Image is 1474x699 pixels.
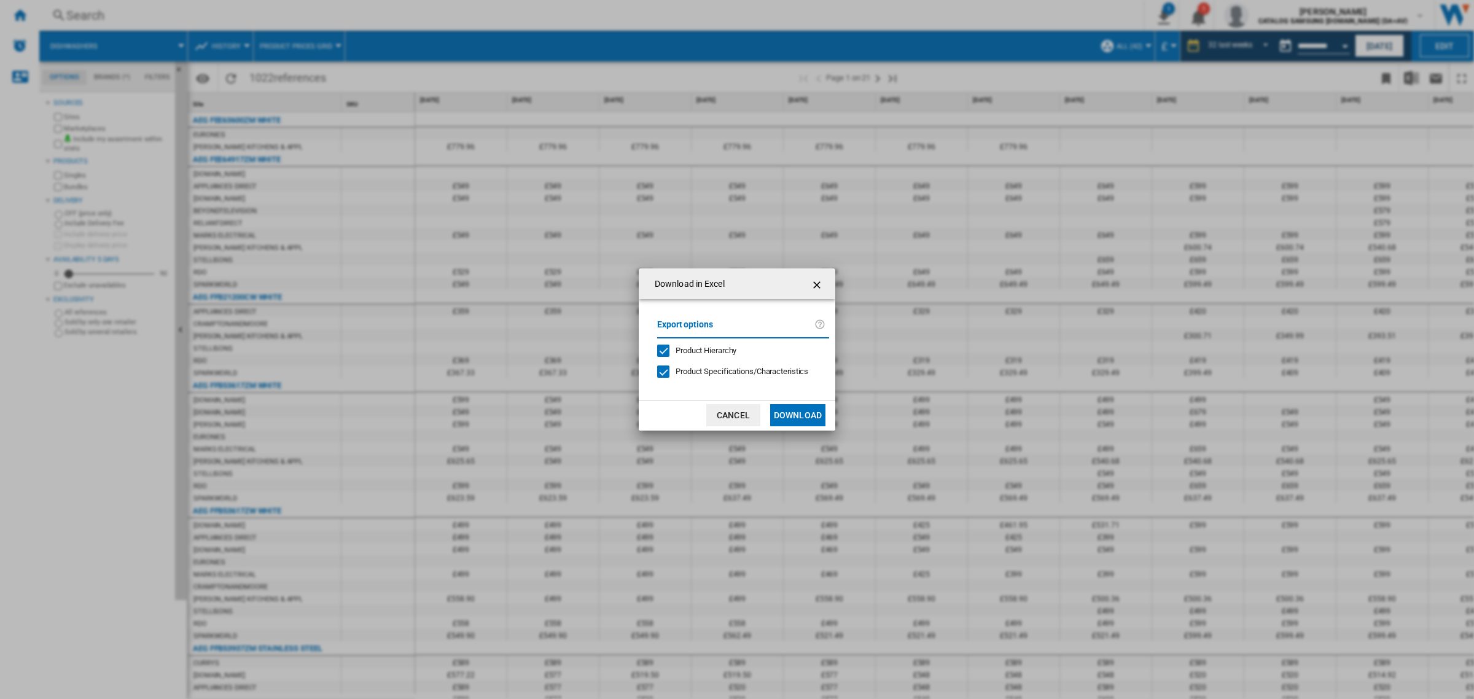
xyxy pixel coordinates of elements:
[657,345,819,356] md-checkbox: Product Hierarchy
[676,346,736,355] span: Product Hierarchy
[676,367,808,376] span: Product Specifications/Characteristics
[706,404,760,426] button: Cancel
[639,268,835,430] md-dialog: Download in ...
[770,404,825,426] button: Download
[649,278,725,291] h4: Download in Excel
[657,318,814,340] label: Export options
[806,271,830,296] button: getI18NText('BUTTONS.CLOSE_DIALOG')
[811,278,825,292] ng-md-icon: getI18NText('BUTTONS.CLOSE_DIALOG')
[676,366,808,377] div: Only applies to Category View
